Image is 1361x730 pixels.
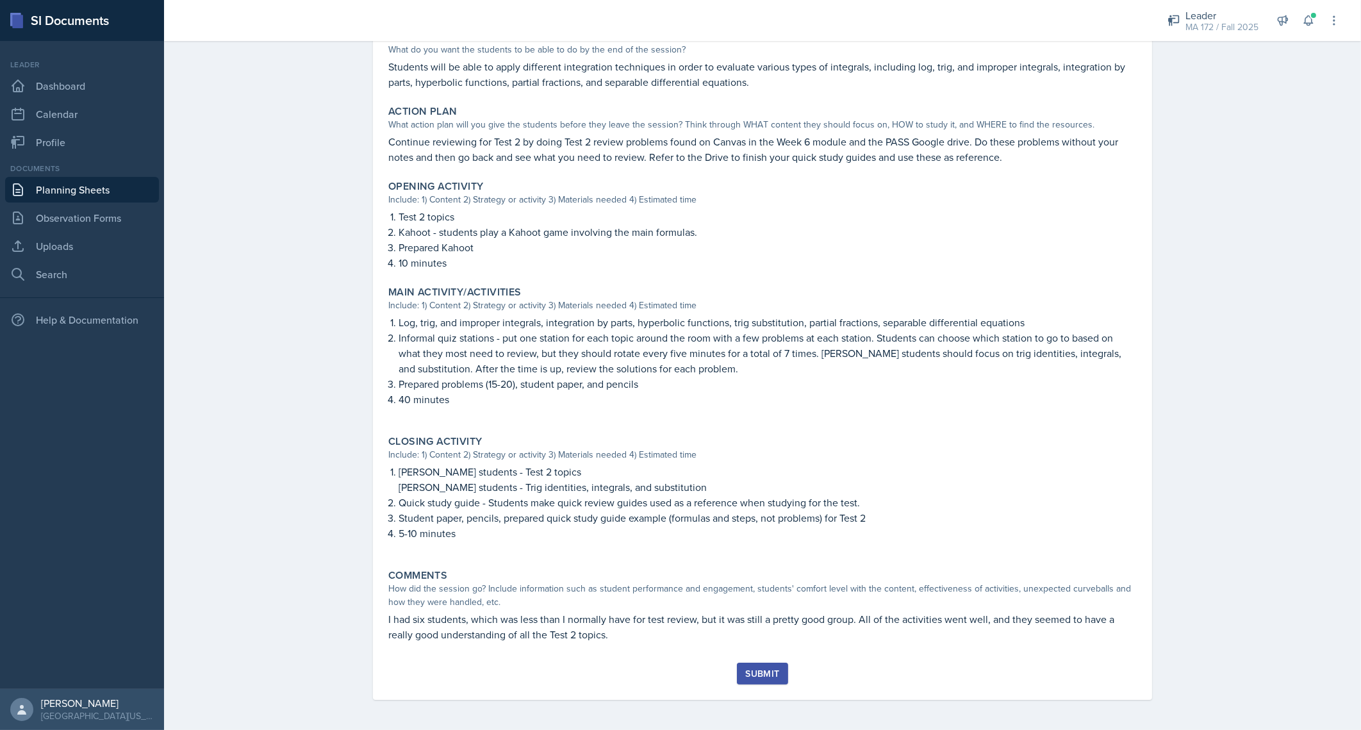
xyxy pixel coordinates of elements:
[388,59,1137,90] p: Students will be able to apply different integration techniques in order to evaluate various type...
[399,392,1137,407] p: 40 minutes
[388,193,1137,206] div: Include: 1) Content 2) Strategy or activity 3) Materials needed 4) Estimated time
[5,307,159,333] div: Help & Documentation
[388,134,1137,165] p: Continue reviewing for Test 2 by doing Test 2 review problems found on Canvas in the Week 6 modul...
[399,255,1137,270] p: 10 minutes
[5,101,159,127] a: Calendar
[399,209,1137,224] p: Test 2 topics
[41,697,154,709] div: [PERSON_NAME]
[399,376,1137,392] p: Prepared problems (15-20), student paper, and pencils
[399,526,1137,541] p: 5-10 minutes
[399,224,1137,240] p: Kahoot - students play a Kahoot game involving the main formulas.
[388,286,522,299] label: Main Activity/Activities
[399,479,1137,495] p: [PERSON_NAME] students - Trig identities, integrals, and substitution
[388,299,1137,312] div: Include: 1) Content 2) Strategy or activity 3) Materials needed 4) Estimated time
[388,118,1137,131] div: What action plan will you give the students before they leave the session? Think through WHAT con...
[5,261,159,287] a: Search
[1185,21,1258,34] div: MA 172 / Fall 2025
[5,59,159,71] div: Leader
[5,163,159,174] div: Documents
[388,569,447,582] label: Comments
[388,43,1137,56] div: What do you want the students to be able to do by the end of the session?
[5,233,159,259] a: Uploads
[388,611,1137,642] p: I had six students, which was less than I normally have for test review, but it was still a prett...
[388,105,457,118] label: Action Plan
[399,315,1137,330] p: Log, trig, and improper integrals, integration by parts, hyperbolic functions, trig substitution,...
[5,129,159,155] a: Profile
[388,180,483,193] label: Opening Activity
[5,73,159,99] a: Dashboard
[399,510,1137,526] p: Student paper, pencils, prepared quick study guide example (formulas and steps, not problems) for...
[399,240,1137,255] p: Prepared Kahoot
[5,177,159,203] a: Planning Sheets
[41,709,154,722] div: [GEOGRAPHIC_DATA][US_STATE] in [GEOGRAPHIC_DATA]
[388,582,1137,609] div: How did the session go? Include information such as student performance and engagement, students'...
[745,668,779,679] div: Submit
[388,448,1137,461] div: Include: 1) Content 2) Strategy or activity 3) Materials needed 4) Estimated time
[5,205,159,231] a: Observation Forms
[388,435,482,448] label: Closing Activity
[399,330,1137,376] p: Informal quiz stations - put one station for each topic around the room with a few problems at ea...
[399,464,1137,479] p: [PERSON_NAME] students - Test 2 topics
[399,495,1137,510] p: Quick study guide - Students make quick review guides used as a reference when studying for the t...
[1185,8,1258,23] div: Leader
[737,663,788,684] button: Submit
